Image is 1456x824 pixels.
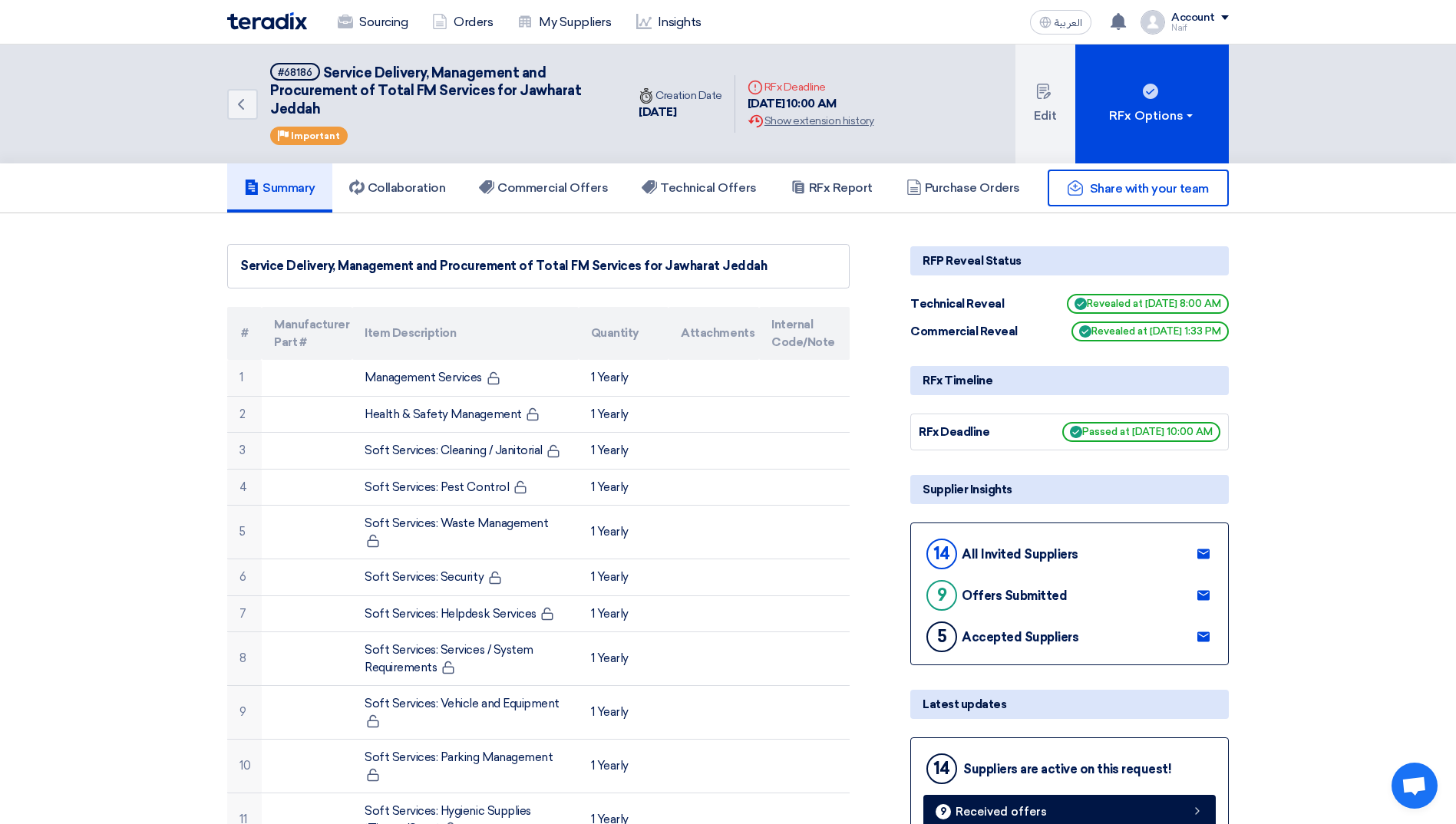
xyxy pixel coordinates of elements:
[352,740,578,793] td: Soft Services: Parking Management
[956,806,1047,818] span: Received offers
[227,632,262,686] td: 8
[748,79,873,95] div: RFx Deadline
[910,246,1229,275] div: RFP Reveal Status
[227,740,262,793] td: 10
[262,307,352,360] th: Manufacturer Part #
[291,130,340,141] span: Important
[579,740,669,793] td: 1 Yearly
[579,506,669,559] td: 1 Yearly
[1171,24,1229,32] div: Naif
[227,595,262,632] td: 7
[352,307,578,360] th: Item Description
[906,180,1020,196] h5: Purchase Orders
[227,396,262,433] td: 2
[227,12,307,30] img: Teradix logo
[352,686,578,740] td: Soft Services: Vehicle and Equipment
[624,5,714,39] a: Insights
[910,690,1229,719] div: Latest updates
[579,595,669,632] td: 1 Yearly
[505,5,623,39] a: My Suppliers
[227,506,262,559] td: 5
[963,762,1171,776] div: Suppliers are active on this request!
[1392,763,1438,809] a: Open chat
[579,632,669,686] td: 1 Yearly
[910,323,1025,341] div: Commercial Reveal
[479,180,608,196] h5: Commercial Offers
[936,804,951,819] div: 9
[352,559,578,596] td: Soft Services: Security
[926,753,957,784] div: 14
[1055,18,1082,28] span: العربية
[227,163,332,213] a: Summary
[926,539,957,569] div: 14
[639,87,722,104] div: Creation Date
[244,180,315,196] h5: Summary
[270,63,608,118] h5: Service Delivery, Management and Procurement of Total FM Services for Jawharat Jeddah
[1109,107,1196,125] div: RFx Options
[227,559,262,596] td: 6
[462,163,625,213] a: Commercial Offers
[1015,44,1075,163] button: Edit
[748,113,873,129] div: Show extension history
[227,360,262,396] td: 1
[910,475,1229,504] div: Supplier Insights
[759,307,850,360] th: Internal Code/Note
[227,433,262,470] td: 3
[1071,321,1229,341] span: Revealed at [DATE] 1:33 PM
[1067,294,1229,314] span: Revealed at [DATE] 8:00 AM
[227,686,262,740] td: 9
[1062,422,1220,442] span: Passed at [DATE] 10:00 AM
[791,180,873,196] h5: RFx Report
[352,396,578,433] td: Health & Safety Management
[352,595,578,632] td: Soft Services: Helpdesk Services
[227,469,262,506] td: 4
[579,433,669,470] td: 1 Yearly
[1090,181,1209,196] span: Share with your team
[332,163,463,213] a: Collaboration
[352,360,578,396] td: Management Services
[919,424,1034,441] div: RFx Deadline
[748,95,873,113] div: [DATE] 10:00 AM
[1075,44,1229,163] button: RFx Options
[579,396,669,433] td: 1 Yearly
[579,686,669,740] td: 1 Yearly
[270,64,581,117] span: Service Delivery, Management and Procurement of Total FM Services for Jawharat Jeddah
[1030,10,1091,35] button: العربية
[642,180,756,196] h5: Technical Offers
[926,580,957,611] div: 9
[962,630,1078,644] div: Accepted Suppliers
[352,506,578,559] td: Soft Services: Waste Management
[579,360,669,396] td: 1 Yearly
[962,547,1078,562] div: All Invited Suppliers
[579,559,669,596] td: 1 Yearly
[1141,10,1165,35] img: profile_test.png
[240,257,837,275] div: Service Delivery, Management and Procurement of Total FM Services for Jawharat Jeddah
[1171,12,1215,25] div: Account
[639,104,722,121] div: [DATE]
[579,307,669,360] th: Quantity
[420,5,505,39] a: Orders
[278,68,312,77] div: #68186
[352,433,578,470] td: Soft Services: Cleaning / Janitorial
[349,180,446,196] h5: Collaboration
[352,632,578,686] td: Soft Services: Services / System Requirements
[227,307,262,360] th: #
[579,469,669,506] td: 1 Yearly
[910,295,1025,313] div: Technical Reveal
[890,163,1037,213] a: Purchase Orders
[669,307,759,360] th: Attachments
[325,5,420,39] a: Sourcing
[926,621,957,652] div: 5
[910,366,1229,395] div: RFx Timeline
[962,588,1067,603] div: Offers Submitted
[352,469,578,506] td: Soft Services: Pest Control
[625,163,773,213] a: Technical Offers
[774,163,890,213] a: RFx Report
